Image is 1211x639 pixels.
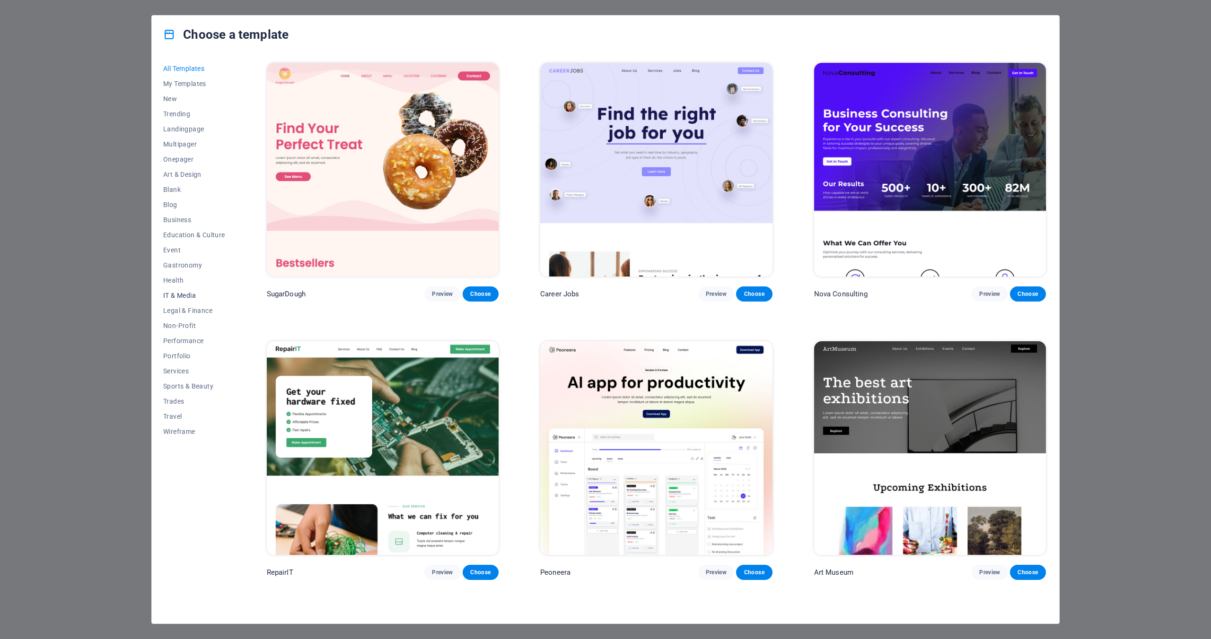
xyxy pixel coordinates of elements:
[814,568,853,577] p: Art Museum
[267,341,499,555] img: RepairIT
[706,569,727,576] span: Preview
[814,341,1046,555] img: Art Museum
[163,292,225,299] span: IT & Media
[163,409,225,424] button: Travel
[814,289,868,299] p: Nova Consulting
[814,63,1046,276] img: Nova Consulting
[163,140,225,148] span: Multipager
[163,333,225,348] button: Performance
[163,348,225,363] button: Portfolio
[163,288,225,303] button: IT & Media
[163,155,225,163] span: Onepager
[424,286,460,302] button: Preview
[163,242,225,258] button: Event
[163,303,225,318] button: Legal & Finance
[163,428,225,435] span: Wireframe
[163,231,225,239] span: Education & Culture
[540,289,579,299] p: Career Jobs
[698,565,734,580] button: Preview
[163,367,225,375] span: Services
[163,216,225,224] span: Business
[163,379,225,394] button: Sports & Beauty
[163,212,225,227] button: Business
[163,337,225,345] span: Performance
[163,121,225,137] button: Landingpage
[163,413,225,420] span: Travel
[744,569,764,576] span: Choose
[163,61,225,76] button: All Templates
[267,289,306,299] p: SugarDough
[736,286,772,302] button: Choose
[267,568,293,577] p: RepairIT
[163,137,225,152] button: Multipager
[163,307,225,314] span: Legal & Finance
[163,246,225,254] span: Event
[163,424,225,439] button: Wireframe
[424,565,460,580] button: Preview
[163,318,225,333] button: Non-Profit
[163,197,225,212] button: Blog
[163,91,225,106] button: New
[163,95,225,103] span: New
[744,290,764,298] span: Choose
[163,80,225,87] span: My Templates
[163,276,225,284] span: Health
[163,110,225,118] span: Trending
[972,565,1008,580] button: Preview
[163,258,225,273] button: Gastronomy
[1018,290,1038,298] span: Choose
[163,394,225,409] button: Trades
[432,290,453,298] span: Preview
[432,569,453,576] span: Preview
[736,565,772,580] button: Choose
[163,201,225,208] span: Blog
[163,261,225,269] span: Gastronomy
[698,286,734,302] button: Preview
[163,27,289,42] h4: Choose a template
[163,76,225,91] button: My Templates
[463,286,499,302] button: Choose
[470,569,491,576] span: Choose
[463,565,499,580] button: Choose
[163,273,225,288] button: Health
[163,171,225,178] span: Art & Design
[1010,565,1046,580] button: Choose
[163,322,225,329] span: Non-Profit
[163,227,225,242] button: Education & Culture
[163,352,225,360] span: Portfolio
[1010,286,1046,302] button: Choose
[163,397,225,405] span: Trades
[979,569,1000,576] span: Preview
[163,363,225,379] button: Services
[163,65,225,72] span: All Templates
[163,125,225,133] span: Landingpage
[163,152,225,167] button: Onepager
[706,290,727,298] span: Preview
[163,382,225,390] span: Sports & Beauty
[540,568,570,577] p: Peoneera
[540,341,772,555] img: Peoneera
[163,167,225,182] button: Art & Design
[163,186,225,193] span: Blank
[267,63,499,276] img: SugarDough
[540,63,772,276] img: Career Jobs
[1018,569,1038,576] span: Choose
[163,106,225,121] button: Trending
[972,286,1008,302] button: Preview
[163,182,225,197] button: Blank
[470,290,491,298] span: Choose
[979,290,1000,298] span: Preview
